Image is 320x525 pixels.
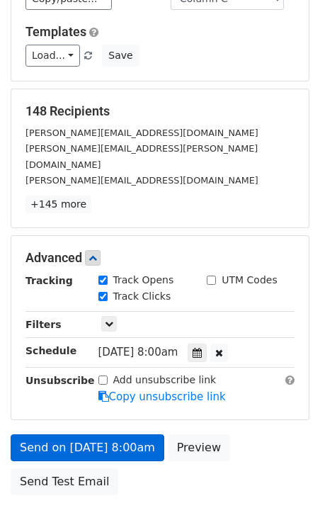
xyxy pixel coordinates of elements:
[222,273,277,288] label: UTM Codes
[25,319,62,330] strong: Filters
[25,24,86,39] a: Templates
[113,373,217,388] label: Add unsubscribe link
[25,250,295,266] h5: Advanced
[25,128,258,138] small: [PERSON_NAME][EMAIL_ADDRESS][DOMAIN_NAME]
[25,103,295,119] h5: 148 Recipients
[25,345,76,356] strong: Schedule
[168,434,230,461] a: Preview
[249,457,320,525] iframe: Chat Widget
[113,273,174,288] label: Track Opens
[98,346,178,359] span: [DATE] 8:00am
[102,45,139,67] button: Save
[113,289,171,304] label: Track Clicks
[98,390,226,403] a: Copy unsubscribe link
[25,196,91,213] a: +145 more
[25,45,80,67] a: Load...
[11,434,164,461] a: Send on [DATE] 8:00am
[25,275,73,286] strong: Tracking
[25,175,258,186] small: [PERSON_NAME][EMAIL_ADDRESS][DOMAIN_NAME]
[11,468,118,495] a: Send Test Email
[25,375,95,386] strong: Unsubscribe
[25,143,258,170] small: [PERSON_NAME][EMAIL_ADDRESS][PERSON_NAME][DOMAIN_NAME]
